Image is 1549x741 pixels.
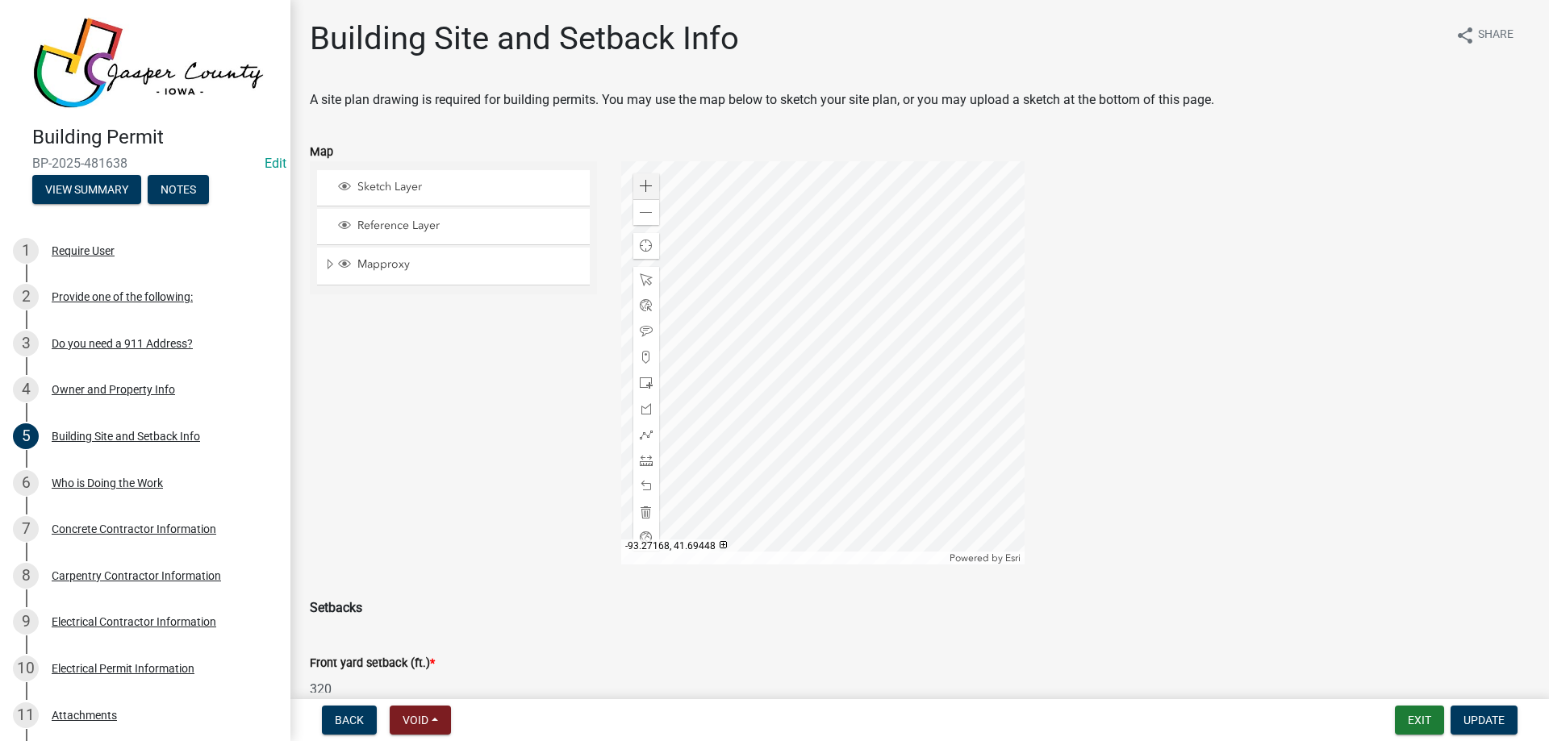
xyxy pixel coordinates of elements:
[13,470,39,496] div: 6
[390,706,451,735] button: Void
[32,17,265,109] img: Jasper County, Iowa
[13,702,39,728] div: 11
[52,477,163,489] div: Who is Doing the Work
[13,423,39,449] div: 5
[148,184,209,197] wm-modal-confirm: Notes
[336,180,584,196] div: Sketch Layer
[324,257,336,274] span: Expand
[13,377,39,402] div: 4
[52,291,193,302] div: Provide one of the following:
[13,284,39,310] div: 2
[13,609,39,635] div: 9
[317,170,590,206] li: Sketch Layer
[317,248,590,285] li: Mapproxy
[52,616,216,627] div: Electrical Contractor Information
[52,245,115,256] div: Require User
[1455,26,1475,45] i: share
[265,156,286,171] a: Edit
[1005,552,1021,564] a: Esri
[32,184,141,197] wm-modal-confirm: Summary
[52,338,193,349] div: Do you need a 911 Address?
[52,431,200,442] div: Building Site and Setback Info
[52,570,221,581] div: Carpentry Contractor Information
[13,516,39,542] div: 7
[13,656,39,681] div: 10
[353,257,584,272] span: Mapproxy
[1463,714,1505,726] span: Update
[310,19,739,58] h1: Building Site and Setback Info
[322,706,377,735] button: Back
[1478,26,1514,45] span: Share
[52,710,117,721] div: Attachments
[13,563,39,589] div: 8
[310,658,435,669] label: Front yard setback (ft.)
[52,663,194,674] div: Electrical Permit Information
[1451,706,1518,735] button: Update
[32,126,278,149] h4: Building Permit
[317,209,590,245] li: Reference Layer
[633,199,659,225] div: Zoom out
[336,257,584,273] div: Mapproxy
[310,600,362,615] span: Setbacks
[32,156,258,171] span: BP-2025-481638
[946,552,1025,564] div: Powered by
[310,90,1530,110] div: A site plan drawing is required for building permits. You may use the map below to sketch your si...
[336,219,584,235] div: Reference Layer
[633,173,659,199] div: Zoom in
[310,147,333,158] label: Map
[13,238,39,264] div: 1
[315,166,591,289] ul: Layer List
[13,331,39,356] div: 3
[265,156,286,171] wm-modal-confirm: Edit Application Number
[633,233,659,259] div: Find my location
[1443,19,1526,51] button: shareShare
[52,384,175,395] div: Owner and Property Info
[353,180,584,194] span: Sketch Layer
[32,175,141,204] button: View Summary
[403,714,428,726] span: Void
[335,714,364,726] span: Back
[148,175,209,204] button: Notes
[52,523,216,535] div: Concrete Contractor Information
[1395,706,1444,735] button: Exit
[353,219,584,233] span: Reference Layer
